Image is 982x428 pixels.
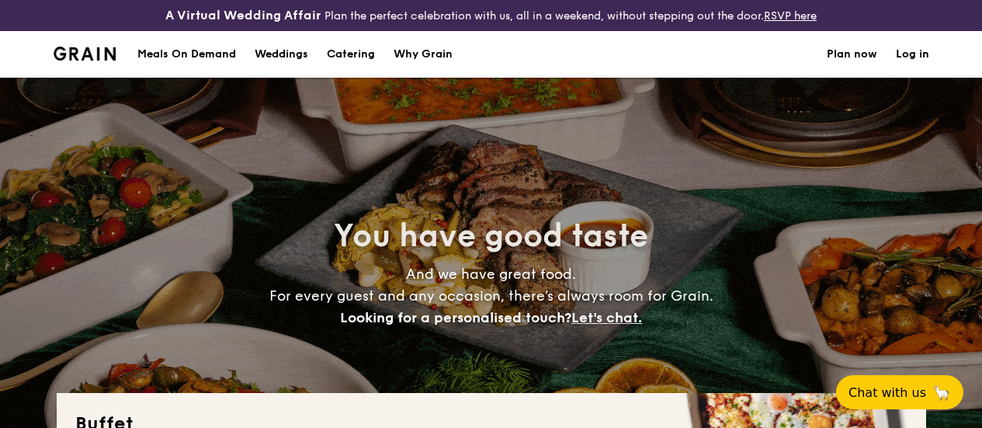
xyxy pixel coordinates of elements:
span: And we have great food. For every guest and any occasion, there’s always room for Grain. [269,266,713,326]
a: Weddings [245,31,318,78]
div: Weddings [255,31,308,78]
a: Meals On Demand [128,31,245,78]
div: Why Grain [394,31,453,78]
div: Plan the perfect celebration with us, all in a weekend, without stepping out the door. [164,6,818,25]
h4: A Virtual Wedding Affair [165,6,321,25]
a: Log in [896,31,929,78]
span: You have good taste [334,217,648,255]
a: RSVP here [764,9,817,23]
span: Looking for a personalised touch? [340,309,571,326]
span: Let's chat. [571,309,642,326]
span: 🦙 [932,384,951,402]
a: Why Grain [384,31,462,78]
button: Chat with us🦙 [836,375,963,409]
a: Plan now [827,31,877,78]
span: Chat with us [848,385,926,400]
img: Grain [54,47,116,61]
h1: Catering [327,31,375,78]
div: Meals On Demand [137,31,236,78]
a: Catering [318,31,384,78]
a: Logotype [54,47,116,61]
